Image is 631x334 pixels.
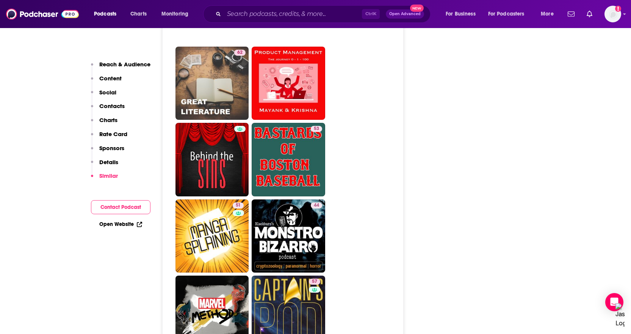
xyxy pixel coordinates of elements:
[91,89,116,103] button: Social
[99,89,116,96] p: Social
[440,8,485,20] button: open menu
[91,61,150,75] button: Reach & Audience
[224,8,362,20] input: Search podcasts, credits, & more...
[99,116,117,124] p: Charts
[6,7,79,21] img: Podchaser - Follow, Share and Rate Podcasts
[99,158,118,166] p: Details
[161,9,188,19] span: Monitoring
[91,75,122,89] button: Content
[99,144,124,152] p: Sponsors
[604,6,621,22] button: Show profile menu
[91,200,150,214] button: Contact Podcast
[175,199,249,273] a: 51
[130,9,147,19] span: Charts
[312,278,317,285] span: 57
[91,130,127,144] button: Rate Card
[615,6,621,12] svg: Add a profile image
[89,8,126,20] button: open menu
[483,8,535,20] button: open menu
[91,144,124,158] button: Sponsors
[584,8,595,20] a: Show notifications dropdown
[99,75,122,82] p: Content
[604,6,621,22] img: User Profile
[386,9,424,19] button: Open AdvancedNew
[99,172,118,179] p: Similar
[210,5,438,23] div: Search podcasts, credits, & more...
[252,199,325,273] a: 44
[314,125,319,133] span: 53
[234,50,246,56] a: 62
[99,221,142,227] a: Open Website
[91,116,117,130] button: Charts
[99,102,125,110] p: Contacts
[604,6,621,22] span: Logged in as RebRoz5
[488,9,525,19] span: For Podcasters
[156,8,198,20] button: open menu
[99,61,150,68] p: Reach & Audience
[311,126,322,132] a: 53
[311,202,322,209] a: 44
[446,9,476,19] span: For Business
[125,8,151,20] a: Charts
[99,130,127,138] p: Rate Card
[565,8,578,20] a: Show notifications dropdown
[252,123,325,196] a: 53
[314,202,319,209] span: 44
[237,49,243,56] span: 62
[605,293,623,311] div: Open Intercom Messenger
[91,172,118,186] button: Similar
[309,279,320,285] a: 57
[91,102,125,116] button: Contacts
[541,9,554,19] span: More
[410,5,424,12] span: New
[362,9,380,19] span: Ctrl K
[94,9,116,19] span: Podcasts
[389,12,421,16] span: Open Advanced
[91,158,118,172] button: Details
[535,8,563,20] button: open menu
[233,202,244,209] a: 51
[175,47,249,120] a: 62
[236,202,241,209] span: 51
